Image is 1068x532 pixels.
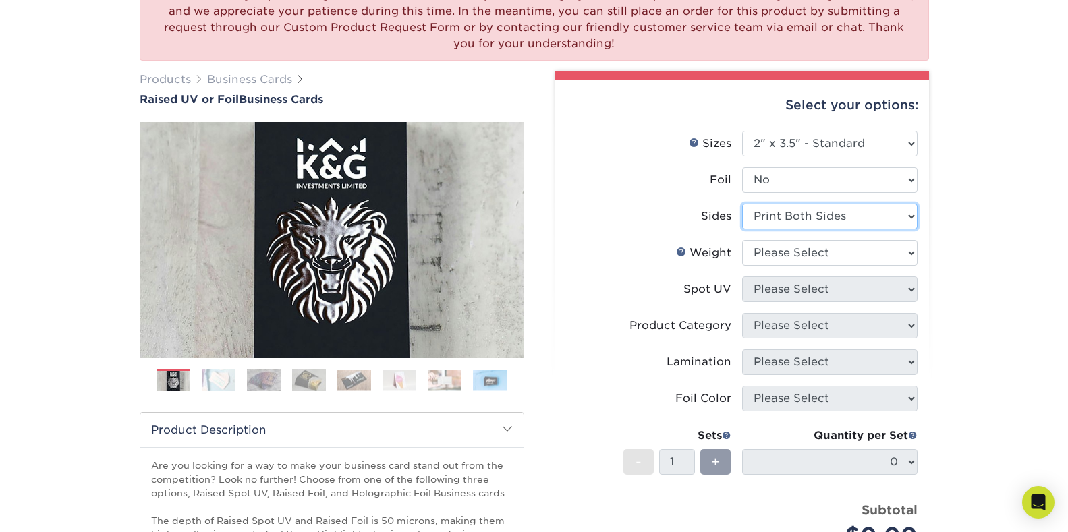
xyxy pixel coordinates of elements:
[140,93,524,106] a: Raised UV or FoilBusiness Cards
[1022,486,1055,519] div: Open Intercom Messenger
[292,368,326,392] img: Business Cards 04
[140,93,239,106] span: Raised UV or Foil
[710,172,731,188] div: Foil
[862,502,918,517] strong: Subtotal
[337,370,371,390] img: Business Cards 05
[683,281,731,297] div: Spot UV
[629,318,731,334] div: Product Category
[202,368,235,392] img: Business Cards 02
[140,413,524,447] h2: Product Description
[383,370,416,390] img: Business Cards 06
[689,136,731,152] div: Sizes
[675,390,731,407] div: Foil Color
[207,73,292,86] a: Business Cards
[473,370,507,390] img: Business Cards 08
[742,427,918,444] div: Quantity per Set
[676,245,731,261] div: Weight
[157,364,190,398] img: Business Cards 01
[247,368,281,392] img: Business Cards 03
[667,354,731,370] div: Lamination
[140,73,191,86] a: Products
[140,93,524,106] h1: Business Cards
[623,427,731,444] div: Sets
[636,452,642,472] span: -
[701,208,731,225] div: Sides
[428,370,461,390] img: Business Cards 07
[566,80,918,131] div: Select your options:
[140,48,524,432] img: Raised UV or Foil 01
[711,452,720,472] span: +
